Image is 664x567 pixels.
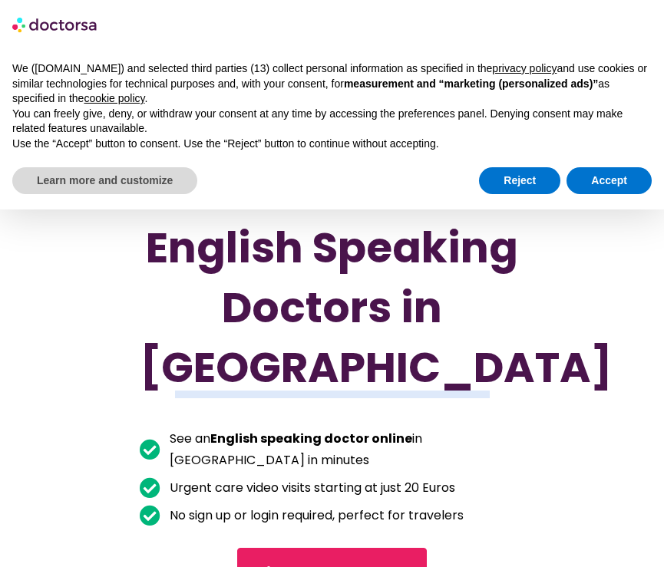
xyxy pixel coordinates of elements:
p: We ([DOMAIN_NAME]) and selected third parties (13) collect personal information as specified in t... [12,61,652,107]
span: No sign up or login required, perfect for travelers [166,505,464,526]
img: logo [12,12,98,37]
button: Reject [479,167,560,195]
button: Accept [567,167,652,195]
span: Urgent care video visits starting at just 20 Euros [166,477,455,499]
span: See an in [GEOGRAPHIC_DATA] in minutes [166,428,524,471]
b: English speaking doctor online [210,430,412,447]
a: cookie policy [84,92,144,104]
p: Use the “Accept” button to consent. Use the “Reject” button to continue without accepting. [12,137,652,152]
button: Learn more and customize [12,167,197,195]
p: You can freely give, deny, or withdraw your consent at any time by accessing the preferences pane... [12,107,652,137]
a: privacy policy [492,62,557,74]
strong: measurement and “marketing (personalized ads)” [344,77,598,90]
h1: English Speaking Doctors in [GEOGRAPHIC_DATA] [140,218,524,397]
